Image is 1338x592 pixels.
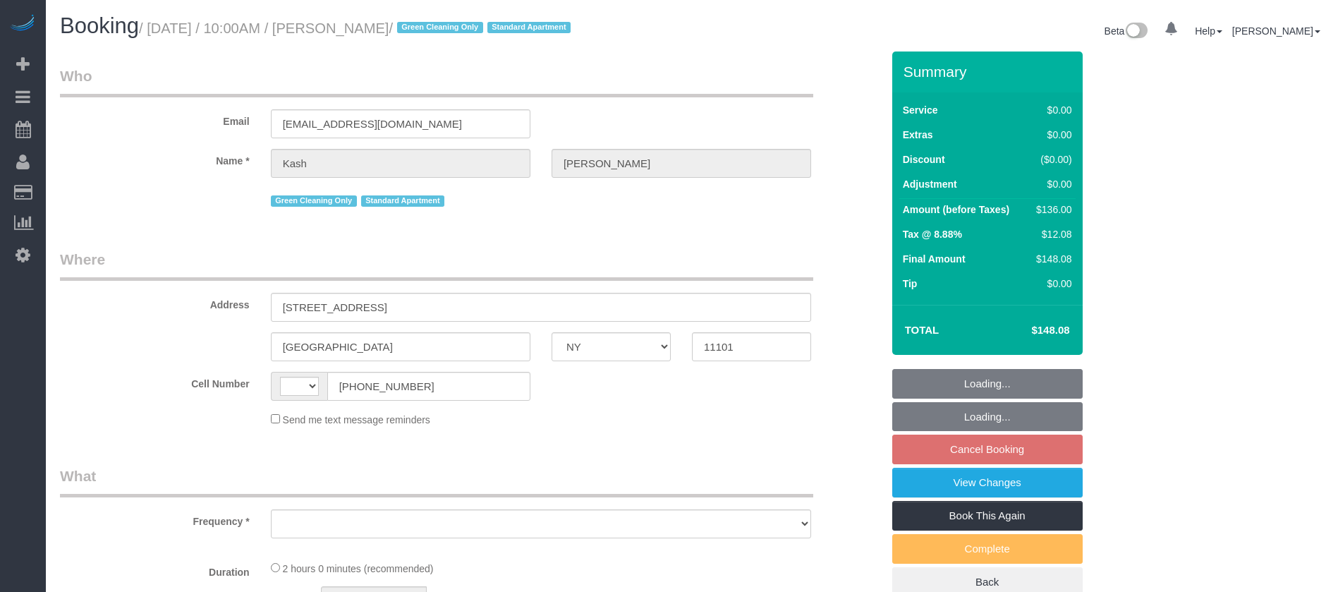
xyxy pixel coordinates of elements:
[1030,252,1071,266] div: $148.08
[1030,277,1071,291] div: $0.00
[903,177,957,191] label: Adjustment
[692,332,811,361] input: Zip Code
[271,149,530,178] input: First Name
[49,509,260,528] label: Frequency *
[989,325,1069,337] h4: $148.08
[1232,25,1320,37] a: [PERSON_NAME]
[1195,25,1222,37] a: Help
[271,195,357,207] span: Green Cleaning Only
[1030,103,1071,117] div: $0.00
[49,149,260,168] label: Name *
[1030,227,1071,241] div: $12.08
[397,22,483,33] span: Green Cleaning Only
[1105,25,1148,37] a: Beta
[1030,152,1071,167] div: ($0.00)
[1030,203,1071,217] div: $136.00
[1030,128,1071,142] div: $0.00
[49,109,260,128] label: Email
[903,227,962,241] label: Tax @ 8.88%
[1030,177,1071,191] div: $0.00
[903,128,933,142] label: Extras
[903,252,966,266] label: Final Amount
[8,14,37,34] img: Automaid Logo
[1124,23,1148,41] img: New interface
[552,149,811,178] input: Last Name
[60,13,139,38] span: Booking
[49,293,260,312] label: Address
[283,414,430,425] span: Send me text message reminders
[892,468,1083,497] a: View Changes
[903,152,945,167] label: Discount
[271,332,530,361] input: City
[60,466,813,497] legend: What
[139,20,575,36] small: / [DATE] / 10:00AM / [PERSON_NAME]
[60,66,813,97] legend: Who
[487,22,571,33] span: Standard Apartment
[892,501,1083,531] a: Book This Again
[283,563,434,574] span: 2 hours 0 minutes (recommended)
[904,64,1076,80] h3: Summary
[49,560,260,579] label: Duration
[327,372,530,401] input: Cell Number
[903,203,1009,217] label: Amount (before Taxes)
[903,103,938,117] label: Service
[271,109,530,138] input: Email
[60,249,813,281] legend: Where
[361,195,445,207] span: Standard Apartment
[389,20,575,36] span: /
[905,324,939,336] strong: Total
[49,372,260,391] label: Cell Number
[903,277,918,291] label: Tip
